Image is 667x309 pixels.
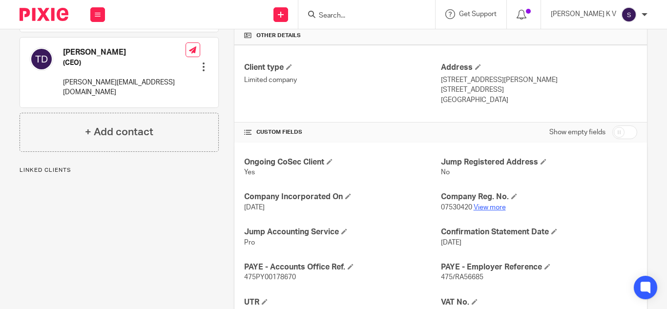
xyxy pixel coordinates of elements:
p: Limited company [244,75,440,85]
h4: + Add contact [85,124,153,140]
span: [DATE] [244,204,265,211]
img: Pixie [20,8,68,21]
p: [STREET_ADDRESS][PERSON_NAME] [441,75,637,85]
span: Pro [244,239,255,246]
h4: Company Reg. No. [441,192,637,202]
span: [DATE] [441,239,461,246]
span: Other details [256,32,301,40]
p: [STREET_ADDRESS] [441,85,637,95]
span: No [441,169,450,176]
a: View more [474,204,506,211]
h4: PAYE - Employer Reference [441,262,637,272]
p: Linked clients [20,166,219,174]
h4: UTR [244,297,440,308]
h4: Jump Accounting Service [244,227,440,237]
h4: Address [441,62,637,73]
label: Show empty fields [549,127,605,137]
span: 475/RA56685 [441,274,483,281]
h5: (CEO) [63,58,186,68]
p: [GEOGRAPHIC_DATA] [441,95,637,105]
span: 07530420 [441,204,472,211]
span: 475PY00178670 [244,274,296,281]
img: svg%3E [621,7,637,22]
h4: Company Incorporated On [244,192,440,202]
input: Search [318,12,406,21]
span: Get Support [459,11,497,18]
h4: Ongoing CoSec Client [244,157,440,167]
h4: VAT No. [441,297,637,308]
h4: Jump Registered Address [441,157,637,167]
h4: Client type [244,62,440,73]
h4: CUSTOM FIELDS [244,128,440,136]
p: [PERSON_NAME] K V [551,9,616,19]
span: Yes [244,169,255,176]
img: svg%3E [30,47,53,71]
h4: PAYE - Accounts Office Ref. [244,262,440,272]
h4: Confirmation Statement Date [441,227,637,237]
h4: [PERSON_NAME] [63,47,186,58]
p: [PERSON_NAME][EMAIL_ADDRESS][DOMAIN_NAME] [63,78,186,98]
